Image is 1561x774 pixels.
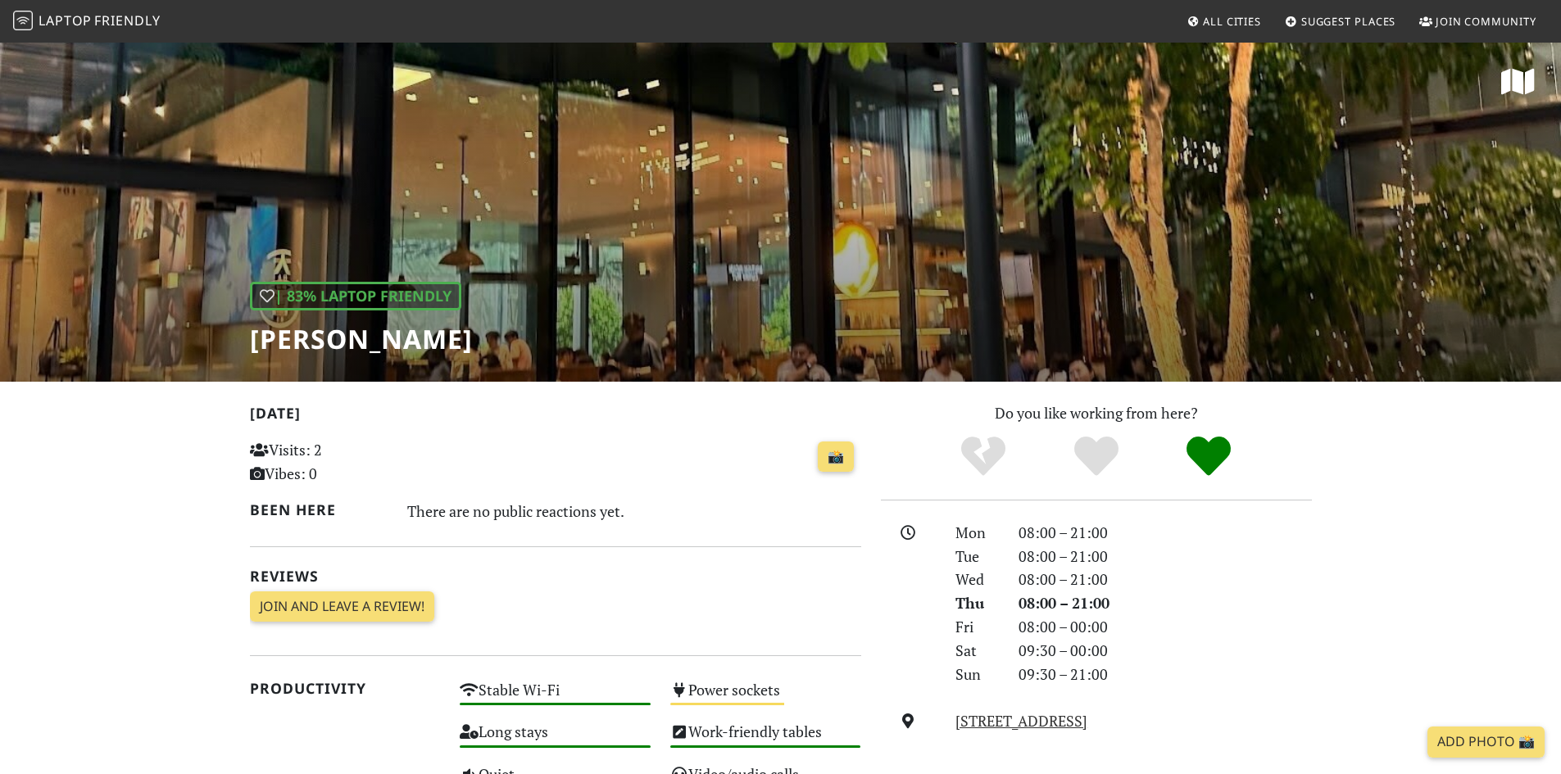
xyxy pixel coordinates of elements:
[1009,545,1322,568] div: 08:00 – 21:00
[39,11,92,29] span: Laptop
[660,677,871,718] div: Power sockets
[407,498,861,524] div: There are no public reactions yet.
[927,434,1040,479] div: No
[946,568,1008,591] div: Wed
[250,405,861,428] h2: [DATE]
[818,441,854,473] a: 📸
[1009,568,1322,591] div: 08:00 – 21:00
[1040,434,1153,479] div: Yes
[13,7,161,36] a: LaptopFriendly LaptopFriendly
[946,639,1008,663] div: Sat
[450,718,660,760] div: Long stays
[1009,639,1322,663] div: 09:30 – 00:00
[13,11,33,30] img: LaptopFriendly
[250,438,441,486] p: Visits: 2 Vibes: 0
[946,591,1008,615] div: Thu
[946,663,1008,686] div: Sun
[250,501,388,518] h2: Been here
[1180,7,1268,36] a: All Cities
[955,711,1087,731] a: [STREET_ADDRESS]
[250,591,434,622] a: Join and leave a review!
[1436,14,1536,29] span: Join Community
[250,680,441,697] h2: Productivity
[1278,7,1403,36] a: Suggest Places
[946,615,1008,639] div: Fri
[1427,726,1545,758] a: Add Photo 📸
[881,401,1312,425] p: Do you like working from here?
[1203,14,1261,29] span: All Cities
[946,521,1008,545] div: Mon
[946,545,1008,568] div: Tue
[450,677,660,718] div: Stable Wi-Fi
[250,568,861,585] h2: Reviews
[1413,7,1543,36] a: Join Community
[1152,434,1265,479] div: Definitely!
[1009,521,1322,545] div: 08:00 – 21:00
[660,718,871,760] div: Work-friendly tables
[1009,663,1322,686] div: 09:30 – 21:00
[94,11,160,29] span: Friendly
[1009,615,1322,639] div: 08:00 – 00:00
[250,282,461,310] div: | 83% Laptop Friendly
[1301,14,1396,29] span: Suggest Places
[1009,591,1322,615] div: 08:00 – 21:00
[250,324,473,355] h1: [PERSON_NAME]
